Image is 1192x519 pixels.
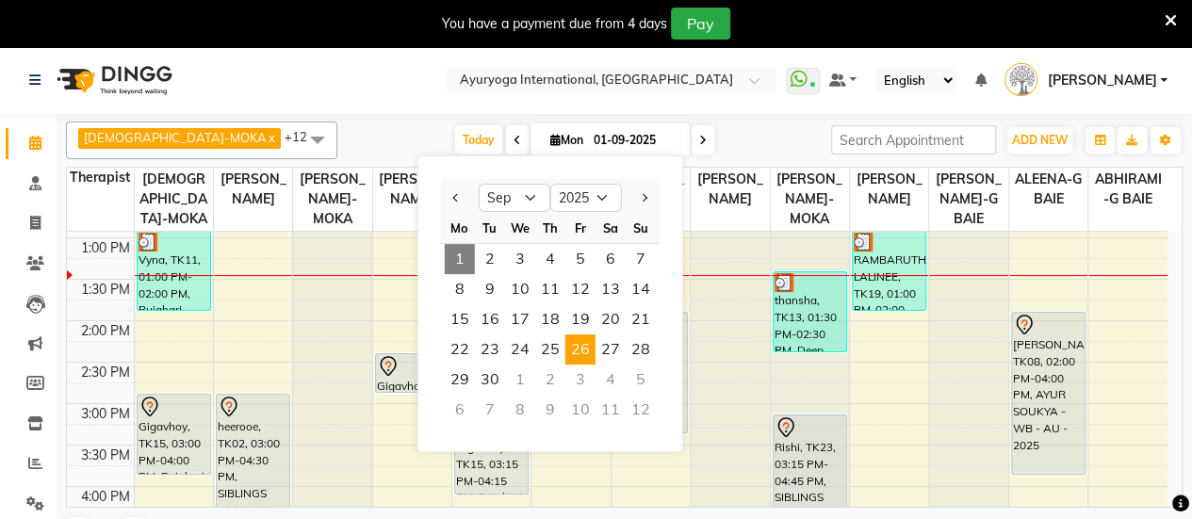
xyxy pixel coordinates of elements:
div: Monday, September 1, 2025 [445,244,475,274]
span: 29 [445,365,475,395]
div: Sunday, October 5, 2025 [626,365,656,395]
div: thansha, TK13, 01:30 PM-02:30 PM, Deep tissue massage [774,272,846,351]
div: Tuesday, October 7, 2025 [475,395,505,425]
div: Wednesday, October 8, 2025 [505,395,535,425]
span: 23 [475,334,505,365]
div: Sunday, October 12, 2025 [626,395,656,425]
span: 24 [505,334,535,365]
div: Monday, September 22, 2025 [445,334,475,365]
input: Search Appointment [831,125,996,154]
div: Monday, September 8, 2025 [445,274,475,304]
div: Saturday, September 27, 2025 [596,334,626,365]
div: Wednesday, September 3, 2025 [505,244,535,274]
span: 16 [475,304,505,334]
div: Monday, October 6, 2025 [445,395,475,425]
span: 18 [535,304,565,334]
div: Thursday, September 18, 2025 [535,304,565,334]
img: Dr ADARSH THAIKKADATH [1004,63,1037,96]
span: 5 [565,244,596,274]
div: Friday, October 3, 2025 [565,365,596,395]
span: [PERSON_NAME] [373,168,451,211]
span: 3 [505,244,535,274]
div: 3:00 PM [77,404,134,424]
div: Saturday, September 6, 2025 [596,244,626,274]
div: Sunday, September 7, 2025 [626,244,656,274]
div: Th [535,213,565,243]
div: Fr [565,213,596,243]
div: 3:30 PM [77,446,134,465]
span: 7 [626,244,656,274]
div: Friday, September 5, 2025 [565,244,596,274]
div: Sunday, September 21, 2025 [626,304,656,334]
select: Select month [479,184,550,212]
div: Mo [445,213,475,243]
span: Today [455,125,502,154]
span: 22 [445,334,475,365]
div: Sa [596,213,626,243]
div: Friday, September 26, 2025 [565,334,596,365]
span: 25 [535,334,565,365]
span: [PERSON_NAME] [691,168,769,211]
span: 21 [626,304,656,334]
span: [DEMOGRAPHIC_DATA]-MOKA [135,168,213,231]
span: 28 [626,334,656,365]
div: Friday, October 10, 2025 [565,395,596,425]
span: 26 [565,334,596,365]
span: 8 [445,274,475,304]
div: Su [626,213,656,243]
button: ADD NEW [1007,127,1072,154]
div: heerooe, TK02, 03:00 PM-04:30 PM, SIBLINGS FOREVER - ABH + [PERSON_NAME] [217,395,289,514]
span: +12 [285,129,321,144]
div: Sunday, September 28, 2025 [626,334,656,365]
button: Next month [635,183,651,213]
div: Thursday, October 9, 2025 [535,395,565,425]
div: Vyna, TK11, 01:00 PM-02:00 PM, Rujahari (Ayurvedic pain relieveing massage) [138,232,210,310]
span: Mon [546,133,588,147]
div: Thursday, September 4, 2025 [535,244,565,274]
div: Wednesday, October 1, 2025 [505,365,535,395]
a: x [267,130,275,145]
span: 12 [565,274,596,304]
select: Select year [550,184,622,212]
div: 1:00 PM [77,238,134,258]
div: Monday, September 29, 2025 [445,365,475,395]
span: [DEMOGRAPHIC_DATA]-MOKA [84,130,267,145]
span: [PERSON_NAME]-G BAIE [929,168,1007,231]
div: Tuesday, September 30, 2025 [475,365,505,395]
div: Tu [475,213,505,243]
span: 19 [565,304,596,334]
div: RAMBARUTH LALINEE, TK19, 01:00 PM-02:00 PM, 1hr session [853,232,925,310]
div: Saturday, September 20, 2025 [596,304,626,334]
button: Pay [671,8,730,40]
span: ADD NEW [1012,133,1068,147]
div: Therapist [67,168,134,187]
span: [PERSON_NAME]-MOKA [771,168,849,231]
span: 30 [475,365,505,395]
span: [PERSON_NAME] [850,168,928,211]
span: 11 [535,274,565,304]
span: 10 [505,274,535,304]
div: Gigavhoy, TK15, 03:00 PM-04:00 PM, Rujahari (Ayurvedic pain relieveing massage) [138,395,210,474]
div: We [505,213,535,243]
div: Tuesday, September 23, 2025 [475,334,505,365]
div: [PERSON_NAME], TK08, 02:00 PM-04:00 PM, AYUR SOUKYA - WB - AU - 2025 [1012,313,1085,474]
div: 2:30 PM [77,363,134,382]
div: Tuesday, September 2, 2025 [475,244,505,274]
div: 2:00 PM [77,321,134,341]
div: Saturday, September 13, 2025 [596,274,626,304]
span: 14 [626,274,656,304]
span: 2 [475,244,505,274]
div: Gigavhoy, TK15, 03:15 PM-04:15 PM, Rujahari (Ayurvedic pain relieveing massage) [455,415,528,494]
div: Wednesday, September 17, 2025 [505,304,535,334]
div: 4:00 PM [77,487,134,507]
span: 15 [445,304,475,334]
div: Monday, September 15, 2025 [445,304,475,334]
div: Saturday, October 4, 2025 [596,365,626,395]
span: [PERSON_NAME] [214,168,292,211]
span: 13 [596,274,626,304]
div: Wednesday, September 10, 2025 [505,274,535,304]
img: logo [48,54,177,106]
div: Thursday, October 2, 2025 [535,365,565,395]
span: [PERSON_NAME] [1047,71,1156,90]
span: 4 [535,244,565,274]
